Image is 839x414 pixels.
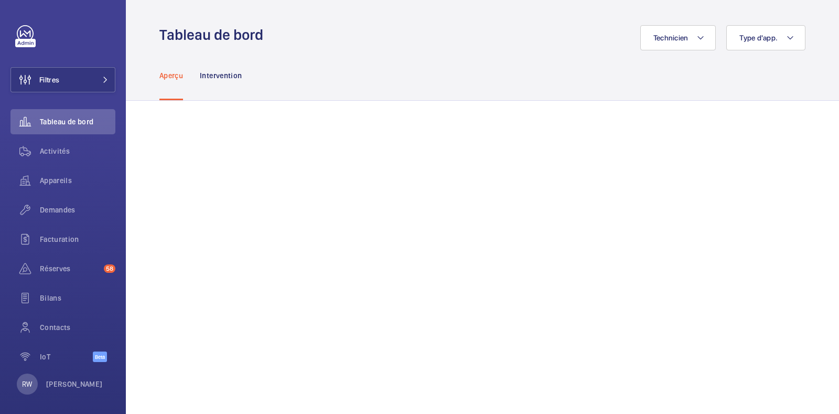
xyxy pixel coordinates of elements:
p: [PERSON_NAME] [46,379,103,389]
span: 58 [104,264,115,273]
span: IoT [40,352,93,362]
span: Activités [40,146,115,156]
button: Filtres [10,67,115,92]
h1: Tableau de bord [159,25,270,45]
button: Type d'app. [726,25,805,50]
p: RW [22,379,32,389]
span: Facturation [40,234,115,245]
button: Technicien [640,25,716,50]
p: Aperçu [159,70,183,81]
span: Type d'app. [739,34,778,42]
span: Appareils [40,175,115,186]
span: Tableau de bord [40,116,115,127]
span: Demandes [40,205,115,215]
p: Intervention [200,70,242,81]
span: Réserves [40,263,100,274]
span: Bilans [40,293,115,303]
span: Contacts [40,322,115,333]
span: Technicien [653,34,689,42]
span: Beta [93,352,107,362]
span: Filtres [39,75,59,85]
